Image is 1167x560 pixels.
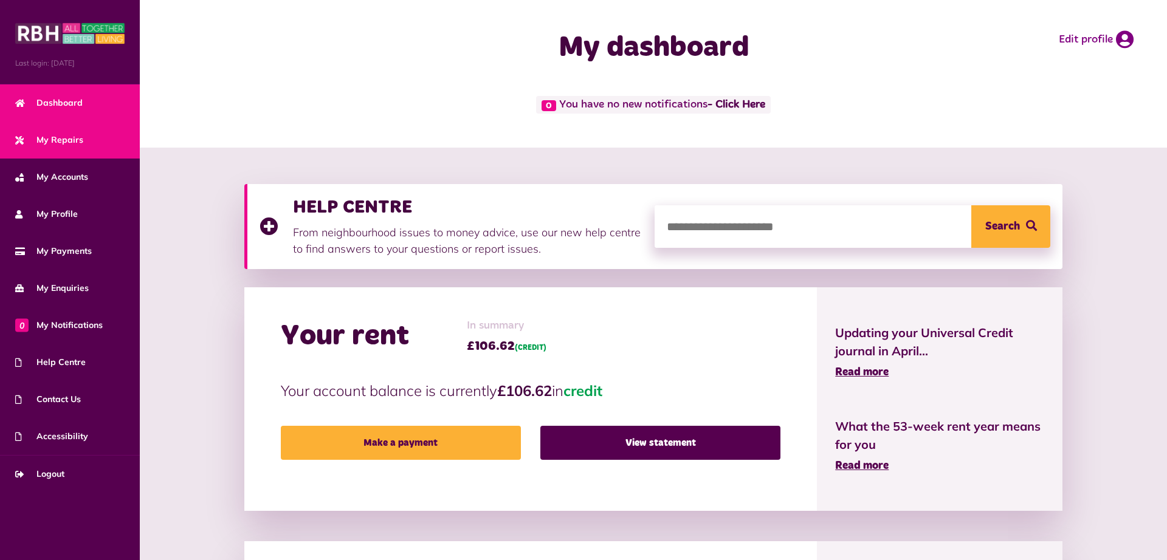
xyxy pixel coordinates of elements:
a: - Click Here [707,100,765,111]
p: Your account balance is currently in [281,380,781,401]
span: My Notifications [15,319,103,332]
img: MyRBH [15,21,125,46]
p: From neighbourhood issues to money advice, use our new help centre to find answers to your questi... [293,224,643,257]
h1: My dashboard [410,30,897,66]
h2: Your rent [281,319,409,354]
span: My Enquiries [15,282,89,295]
span: What the 53-week rent year means for you [835,417,1044,454]
span: Help Centre [15,356,86,369]
a: Edit profile [1059,30,1134,49]
span: Contact Us [15,393,81,406]
span: You have no new notifications [536,96,770,114]
a: Updating your Universal Credit journal in April... Read more [835,324,1044,381]
span: 0 [15,318,29,332]
a: What the 53-week rent year means for you Read more [835,417,1044,474]
span: In summary [467,318,546,334]
span: My Repairs [15,134,83,146]
span: £106.62 [467,337,546,355]
span: My Payments [15,245,92,258]
span: Read more [835,460,889,471]
h3: HELP CENTRE [293,196,643,218]
strong: £106.62 [497,381,552,400]
span: Accessibility [15,430,88,443]
span: Last login: [DATE] [15,58,125,69]
a: Make a payment [281,426,521,460]
span: Search [985,205,1020,248]
span: Dashboard [15,97,83,109]
span: (CREDIT) [515,344,546,352]
span: Logout [15,468,64,480]
button: Search [971,205,1050,248]
span: My Profile [15,208,78,220]
a: View statement [540,426,780,460]
span: 0 [542,100,556,111]
span: My Accounts [15,171,88,183]
span: Updating your Universal Credit journal in April... [835,324,1044,360]
span: Read more [835,367,889,378]
span: credit [563,381,602,400]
